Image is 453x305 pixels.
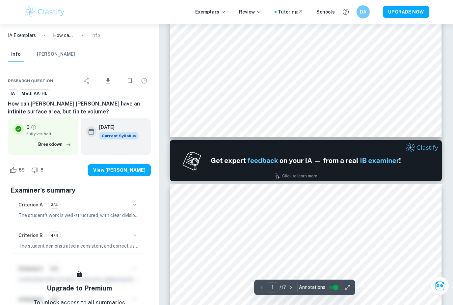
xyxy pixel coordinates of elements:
a: Math AA-HL [19,89,50,98]
p: The student's work is well-structured, with clear divisions into sections and subsections. The in... [18,212,140,219]
h6: DA [360,8,367,15]
a: IA Exemplars [8,32,36,39]
button: UPGRADE NOW [383,6,429,18]
div: Like [8,165,28,175]
h6: How can [PERSON_NAME] [PERSON_NAME] have an infinite surface area, but finite volume? [8,100,151,116]
a: Grade fully verified [31,124,37,130]
button: View [PERSON_NAME] [88,164,151,176]
img: Ad [170,140,442,181]
img: Clastify logo [24,5,66,18]
a: Tutoring [278,8,303,15]
div: Share [80,74,93,87]
h6: [DATE] [99,124,133,131]
p: Review [239,8,261,15]
button: [PERSON_NAME] [37,47,75,62]
div: This exemplar is based on the current syllabus. Feel free to refer to it for inspiration/ideas wh... [99,132,139,139]
span: IA [8,90,17,97]
h6: Criterion A [18,201,43,208]
span: Annotations [299,284,325,291]
p: Info [91,32,100,39]
div: Bookmark [123,74,136,87]
a: Schools [316,8,335,15]
h5: Upgrade to Premium [47,283,112,293]
p: Exemplars [195,8,226,15]
p: How can [PERSON_NAME] [PERSON_NAME] have an infinite surface area, but finite volume? [53,32,74,39]
button: Help and Feedback [340,6,351,17]
h6: Criterion B [18,232,43,239]
span: 89 [15,167,28,173]
span: 3/4 [48,202,60,208]
button: Ask Clai [431,277,449,295]
span: Fully verified [26,131,73,137]
span: 4/4 [48,232,61,238]
p: 6 [26,124,29,131]
p: / 17 [280,284,286,291]
button: DA [357,5,370,18]
span: Math AA-HL [19,90,50,97]
button: Breakdown [37,139,73,149]
span: Current Syllabus [99,132,139,139]
div: Dislike [30,165,47,175]
h5: Examiner's summary [11,185,148,195]
span: 8 [37,167,47,173]
button: Info [8,47,24,62]
a: IA [8,89,17,98]
div: Download [94,72,122,89]
div: Report issue [138,74,151,87]
span: Research question [8,78,53,84]
p: The student demonstrated a consistent and correct use of mathematical notation, symbols, and term... [18,242,140,250]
